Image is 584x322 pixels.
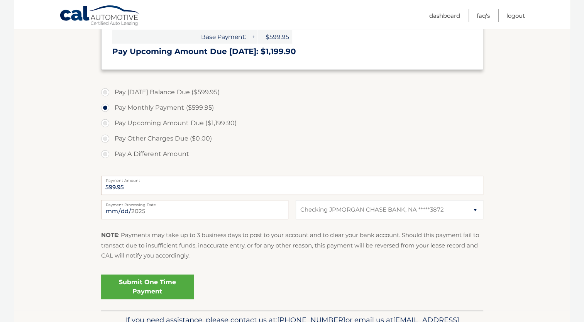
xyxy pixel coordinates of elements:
label: Payment Amount [101,176,483,182]
p: : Payments may take up to 3 business days to post to your account and to clear your bank account.... [101,230,483,261]
span: Base Payment: [112,30,249,44]
label: Pay Monthly Payment ($599.95) [101,100,483,115]
label: Pay A Different Amount [101,146,483,162]
span: + [249,30,257,44]
input: Payment Amount [101,176,483,195]
h3: Pay Upcoming Amount Due [DATE]: $1,199.90 [112,47,472,56]
a: Dashboard [429,9,460,22]
strong: NOTE [101,231,118,239]
span: $599.95 [257,30,292,44]
a: Cal Automotive [59,5,140,27]
label: Pay Upcoming Amount Due ($1,199.90) [101,115,483,131]
a: Logout [506,9,525,22]
input: Payment Date [101,200,288,219]
label: Payment Processing Date [101,200,288,206]
label: Pay [DATE] Balance Due ($599.95) [101,85,483,100]
a: Submit One Time Payment [101,275,194,299]
label: Pay Other Charges Due ($0.00) [101,131,483,146]
a: FAQ's [477,9,490,22]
